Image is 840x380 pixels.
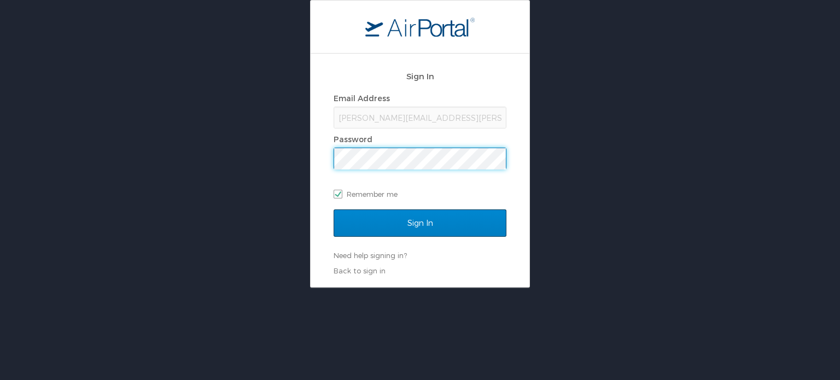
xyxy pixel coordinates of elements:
[334,266,386,275] a: Back to sign in
[334,209,506,237] input: Sign In
[334,251,407,260] a: Need help signing in?
[334,93,390,103] label: Email Address
[334,186,506,202] label: Remember me
[334,70,506,83] h2: Sign In
[334,135,372,144] label: Password
[365,17,475,37] img: logo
